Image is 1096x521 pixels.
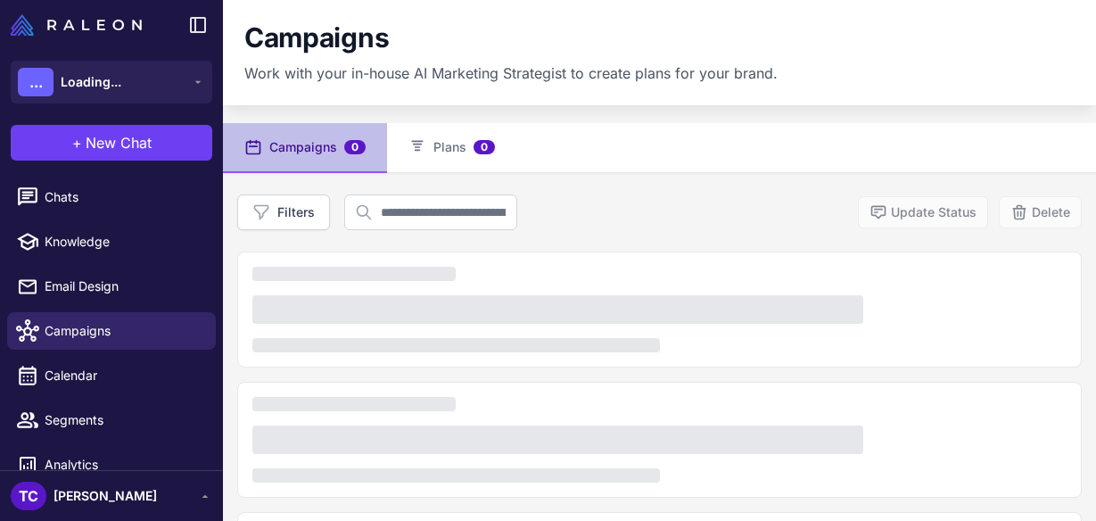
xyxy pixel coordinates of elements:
[45,366,202,385] span: Calendar
[72,132,82,153] span: +
[45,410,202,430] span: Segments
[86,132,152,153] span: New Chat
[11,14,142,36] img: Raleon Logo
[474,140,495,154] span: 0
[45,277,202,296] span: Email Design
[7,446,216,484] a: Analytics
[11,482,46,510] div: TC
[7,401,216,439] a: Segments
[223,123,387,173] button: Campaigns0
[7,223,216,260] a: Knowledge
[858,196,988,228] button: Update Status
[45,321,202,341] span: Campaigns
[61,72,121,92] span: Loading...
[18,68,54,96] div: ...
[7,178,216,216] a: Chats
[237,194,330,230] button: Filters
[45,187,202,207] span: Chats
[7,312,216,350] a: Campaigns
[244,62,778,84] p: Work with your in-house AI Marketing Strategist to create plans for your brand.
[11,61,212,103] button: ...Loading...
[344,140,366,154] span: 0
[11,14,149,36] a: Raleon Logo
[999,196,1082,228] button: Delete
[54,486,157,506] span: [PERSON_NAME]
[244,21,389,55] h1: Campaigns
[45,455,202,475] span: Analytics
[7,268,216,305] a: Email Design
[11,125,212,161] button: +New Chat
[45,232,202,252] span: Knowledge
[387,123,516,173] button: Plans0
[7,357,216,394] a: Calendar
